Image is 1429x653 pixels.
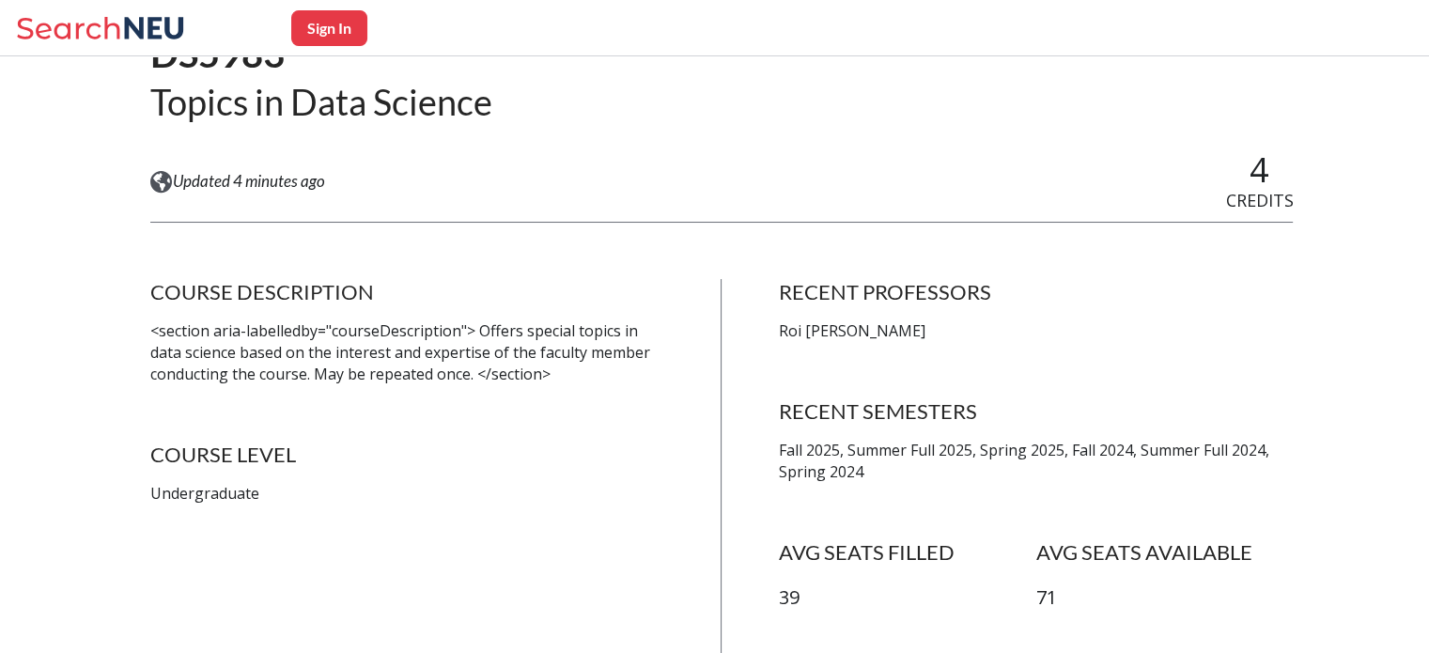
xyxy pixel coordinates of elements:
p: <section aria-labelledby="courseDescription"> Offers special topics in data science based on the ... [150,320,665,385]
h4: AVG SEATS AVAILABLE [1036,539,1294,566]
h4: AVG SEATS FILLED [779,539,1036,566]
span: 4 [1250,147,1269,193]
p: Roi [PERSON_NAME] [779,320,1294,342]
p: Undergraduate [150,483,665,505]
p: 71 [1036,584,1294,612]
h2: Topics in Data Science [150,79,492,125]
h4: COURSE DESCRIPTION [150,279,665,305]
h4: RECENT PROFESSORS [779,279,1294,305]
h4: RECENT SEMESTERS [779,398,1294,425]
h4: COURSE LEVEL [150,442,665,468]
p: 39 [779,584,1036,612]
button: Sign In [291,10,367,46]
p: Fall 2025, Summer Full 2025, Spring 2025, Fall 2024, Summer Full 2024, Spring 2024 [779,440,1294,483]
span: CREDITS [1225,189,1293,211]
span: Updated 4 minutes ago [173,171,325,192]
